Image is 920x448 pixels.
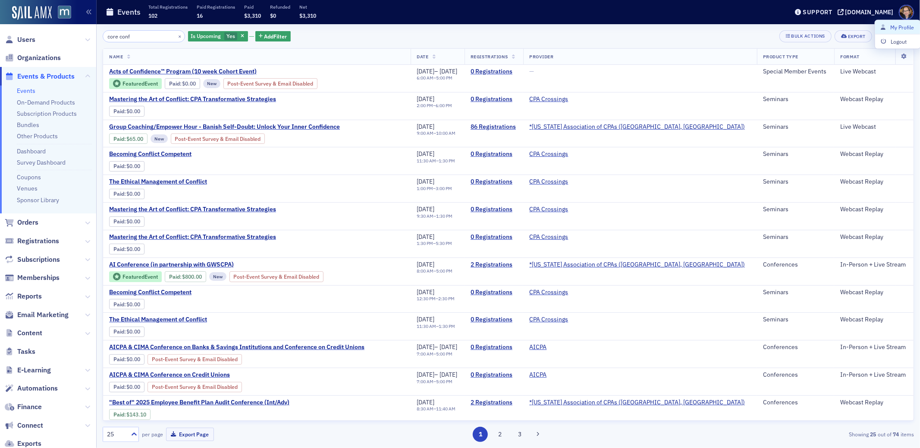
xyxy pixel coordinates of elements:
span: Events & Products [17,72,75,81]
a: Paid [113,411,124,418]
a: The Ethical Management of Conflict [109,178,254,186]
span: AICPA & CIMA Conference on Credit Unions [109,371,254,379]
a: "Best of" 2025 Employee Benefit Plan Audit Conference (Int/Adv) [109,399,289,407]
a: Memberships [5,273,60,283]
p: Paid [244,4,261,10]
div: Post-Event Survey [223,78,318,89]
a: Paid [113,218,124,225]
span: The Ethical Management of Conflict [109,316,254,324]
div: [DOMAIN_NAME] [845,8,894,16]
time: 8:30 AM [417,406,433,412]
span: Registrations [471,54,508,60]
span: $0 [270,12,276,19]
div: In-Person + Live Stream [840,371,907,379]
span: : [113,356,127,362]
div: New [209,272,226,281]
div: Seminars [763,123,828,131]
span: $0.00 [127,218,141,225]
span: Yes [226,32,235,39]
a: *[US_STATE] Association of CPAs ([GEOGRAPHIC_DATA], [GEOGRAPHIC_DATA]) [529,399,745,407]
time: 5:00 PM [436,351,452,357]
div: Webcast Replay [840,399,907,407]
div: Post-Event Survey [148,382,242,392]
span: Provider [529,54,553,60]
a: CPA Crossings [529,289,568,296]
div: Paid: 0 - $0 [109,216,144,227]
div: Paid: 0 - $0 [109,189,144,199]
a: Survey Dashboard [17,159,66,166]
span: [DATE] [417,288,434,296]
a: 0 Registrations [471,68,517,76]
div: Seminars [763,95,828,103]
div: Featured Event [109,78,162,89]
div: Seminars [763,206,828,213]
div: – [417,343,457,351]
span: : [113,301,127,308]
span: [DATE] [417,315,434,323]
span: E-Learning [17,365,51,375]
span: Connect [17,421,43,430]
span: Becoming Conflict Competent [109,289,254,296]
div: Bulk Actions [791,34,825,38]
span: CPA Crossings [529,150,584,158]
a: Registrations [5,236,59,246]
span: Format [840,54,859,60]
a: 0 Registrations [471,289,517,296]
a: Coupons [17,173,41,181]
a: Paid [113,246,124,252]
time: 6:00 AM [417,75,433,81]
span: : [113,384,127,390]
div: Paid: 88 - $6500 [109,133,148,144]
div: Special Member Events [763,68,828,76]
button: Export Page [166,428,214,441]
span: [DATE] [417,233,434,241]
time: 1:00 PM [417,185,433,191]
div: – [417,406,455,412]
a: AICPA & CIMA Conference on Banks & Savings Institutions and Conference on Credit Unions [109,343,364,351]
span: CPA Crossings [529,178,584,186]
span: *Maryland Association of CPAs (Timonium, MD) [529,123,745,131]
span: — [529,67,534,75]
span: $0.00 [127,191,141,197]
button: × [176,32,184,40]
span: 102 [148,12,157,19]
div: Webcast Replay [840,150,907,158]
a: SailAMX [12,6,52,20]
span: My Profile [881,23,914,31]
a: *[US_STATE] Association of CPAs ([GEOGRAPHIC_DATA], [GEOGRAPHIC_DATA]) [529,261,745,269]
a: 0 Registrations [471,343,517,351]
span: Subscriptions [17,255,60,264]
a: Dashboard [17,147,46,155]
span: [DATE] [417,67,434,75]
a: Bundles [17,121,39,129]
div: Export [848,34,866,39]
a: 0 Registrations [471,233,517,241]
span: : [169,80,182,87]
a: Content [5,328,42,338]
span: Memberships [17,273,60,283]
a: Automations [5,384,58,393]
span: Mastering the Art of Conflict: CPA Transformative Strategies [109,233,276,241]
div: Featured Event [122,81,158,86]
span: $0.00 [127,301,141,308]
div: Conferences [763,371,828,379]
a: 2 Registrations [471,261,517,269]
time: 5:30 PM [436,240,452,246]
span: [DATE] [417,261,434,268]
div: Live Webcast [840,68,907,76]
div: Yes [188,31,248,42]
span: Registrations [17,236,59,246]
a: 0 Registrations [471,371,517,379]
a: CPA Crossings [529,233,568,241]
div: Paid: 0 - $0 [109,244,144,254]
div: – [417,379,457,384]
a: Mastering the Art of Conflict: CPA Transformative Strategies [109,95,276,103]
span: Finance [17,402,42,412]
a: Group Coaching/Empower Hour - Banish Self-Doubt: Unlock Your Inner Confidence [109,123,340,131]
div: Featured Event [122,274,158,279]
a: CPA Crossings [529,150,568,158]
button: 1 [473,427,488,442]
